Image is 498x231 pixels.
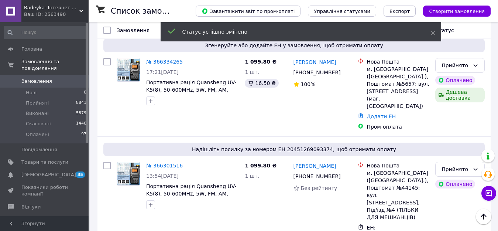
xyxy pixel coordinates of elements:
[117,27,150,33] span: Замовлення
[21,78,52,85] span: Замовлення
[384,6,416,17] button: Експорт
[146,59,183,65] a: № 366334265
[245,59,277,65] span: 1 099.80 ₴
[21,146,57,153] span: Повідомлення
[314,9,370,14] span: Управління статусами
[26,110,49,117] span: Виконані
[429,9,485,14] span: Створити замовлення
[21,58,89,72] span: Замовлення та повідомлення
[435,76,475,85] div: Оплачено
[111,7,186,16] h1: Список замовлень
[476,209,491,224] button: Наверх
[435,27,454,33] span: Статус
[389,9,410,14] span: Експорт
[442,165,470,173] div: Прийнято
[245,163,277,169] span: 1 099.80 ₴
[301,81,316,87] span: 100%
[292,67,342,78] div: [PHONE_NUMBER]
[367,169,429,221] div: м. [GEOGRAPHIC_DATA] ([GEOGRAPHIC_DATA].), Поштомат №44145: вул. [STREET_ADDRESS], Під'їзд №4 (ТІ...
[26,89,37,96] span: Нові
[146,173,179,179] span: 13:54[DATE]
[367,65,429,110] div: м. [GEOGRAPHIC_DATA] ([GEOGRAPHIC_DATA].), Поштомат №5657: вул. [STREET_ADDRESS] (маг. [GEOGRAPHI...
[435,88,485,102] div: Дешева доставка
[442,61,470,69] div: Прийнято
[81,131,86,138] span: 97
[84,89,86,96] span: 0
[367,162,429,169] div: Нова Пошта
[26,131,49,138] span: Оплачені
[4,26,87,39] input: Пошук
[301,185,337,191] span: Без рейтингу
[245,173,259,179] span: 1 шт.
[292,171,342,181] div: [PHONE_NUMBER]
[117,163,140,185] img: Фото товару
[293,162,336,170] a: [PERSON_NAME]
[416,8,491,14] a: Створити замовлення
[435,180,475,188] div: Оплачено
[367,123,429,130] div: Пром-оплата
[117,58,140,82] a: Фото товару
[202,8,295,14] span: Завантажити звіт по пром-оплаті
[245,69,259,75] span: 1 шт.
[182,28,412,35] div: Статус успішно змінено
[21,171,76,178] span: [DEMOGRAPHIC_DATA]
[106,146,482,153] span: Надішліть посилку за номером ЕН 20451269093374, щоб отримати оплату
[21,204,41,210] span: Відгуки
[26,100,49,106] span: Прийняті
[367,58,429,65] div: Нова Пошта
[26,120,51,127] span: Скасовані
[24,4,79,11] span: Radeyka- Інтернет магазин рацій та аксесуарів
[308,6,376,17] button: Управління статусами
[146,163,183,169] a: № 366301516
[481,186,496,201] button: Чат з покупцем
[106,42,482,49] span: Згенеруйте або додайте ЕН у замовлення, щоб отримати оплату
[293,58,336,66] a: [PERSON_NAME]
[146,79,237,100] a: Портативна рація Quansheng UV-K5(8), 50-600MHz, 5W, FM, AM, Type-C зарядка
[146,69,179,75] span: 17:21[DATE]
[367,113,396,119] a: Додати ЕН
[117,59,140,81] img: Фото товару
[423,6,491,17] button: Створити замовлення
[245,79,278,88] div: 16.50 ₴
[76,100,86,106] span: 8841
[21,159,68,166] span: Товари та послуги
[76,171,85,178] span: 35
[24,11,89,18] div: Ваш ID: 2563490
[76,120,86,127] span: 1440
[21,184,68,197] span: Показники роботи компанії
[146,183,237,204] a: Портативна рація Quansheng UV-K5(8), 50-600MHz, 5W, FM, AM, Type-C зарядка
[196,6,300,17] button: Завантажити звіт по пром-оплаті
[76,110,86,117] span: 5879
[21,46,42,52] span: Головна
